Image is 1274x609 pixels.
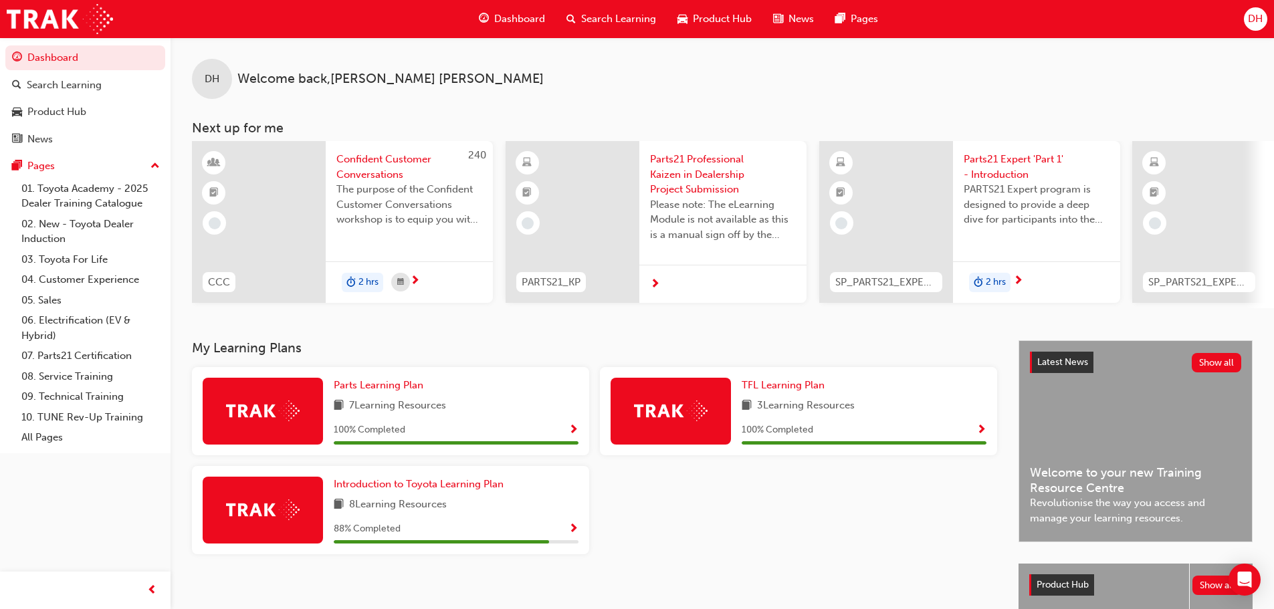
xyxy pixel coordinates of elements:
[16,310,165,346] a: 06. Electrification (EV & Hybrid)
[12,106,22,118] span: car-icon
[16,386,165,407] a: 09. Technical Training
[209,154,219,172] span: learningResourceType_INSTRUCTOR_LED-icon
[226,499,300,520] img: Trak
[16,269,165,290] a: 04. Customer Experience
[1037,579,1089,590] span: Product Hub
[226,400,300,421] img: Trak
[209,185,219,202] span: booktick-icon
[12,160,22,172] span: pages-icon
[237,72,544,87] span: Welcome back , [PERSON_NAME] [PERSON_NAME]
[1192,353,1242,372] button: Show all
[819,141,1120,303] a: SP_PARTS21_EXPERTP1_1223_ELParts21 Expert 'Part 1' - IntroductionPARTS21 Expert program is design...
[334,378,429,393] a: Parts Learning Plan
[5,154,165,178] button: Pages
[1248,11,1263,27] span: DH
[1192,576,1243,595] button: Show all
[667,5,762,33] a: car-iconProduct Hub
[16,366,165,387] a: 08. Service Training
[1149,217,1161,229] span: learningRecordVerb_NONE-icon
[788,11,814,27] span: News
[825,5,889,33] a: pages-iconPages
[757,398,855,414] span: 3 Learning Resources
[336,182,482,227] span: The purpose of the Confident Customer Conversations workshop is to equip you with tools to commun...
[192,141,493,303] a: 240CCCConfident Customer ConversationsThe purpose of the Confident Customer Conversations worksho...
[346,274,356,291] span: duration-icon
[835,11,845,27] span: pages-icon
[147,582,157,599] span: prev-icon
[976,424,986,437] span: Show Progress
[334,497,344,513] span: book-icon
[16,427,165,448] a: All Pages
[468,149,486,161] span: 240
[5,73,165,98] a: Search Learning
[1150,185,1159,202] span: booktick-icon
[397,274,404,291] span: calendar-icon
[334,379,423,391] span: Parts Learning Plan
[742,379,825,391] span: TFL Learning Plan
[964,152,1109,182] span: Parts21 Expert 'Part 1' - Introduction
[12,134,22,146] span: news-icon
[974,274,983,291] span: duration-icon
[205,72,219,87] span: DH
[742,378,830,393] a: TFL Learning Plan
[1030,495,1241,525] span: Revolutionise the way you access and manage your learning resources.
[1030,465,1241,495] span: Welcome to your new Training Resource Centre
[1029,574,1242,596] a: Product HubShow all
[16,407,165,428] a: 10. TUNE Rev-Up Training
[1148,275,1250,290] span: SP_PARTS21_EXPERTP2_1223_EL
[12,52,22,64] span: guage-icon
[7,4,113,34] img: Trak
[522,154,532,172] span: learningResourceType_ELEARNING-icon
[16,249,165,270] a: 03. Toyota For Life
[16,290,165,311] a: 05. Sales
[5,43,165,154] button: DashboardSearch LearningProduct HubNews
[1244,7,1267,31] button: DH
[349,398,446,414] span: 7 Learning Resources
[349,497,447,513] span: 8 Learning Resources
[27,132,53,147] div: News
[976,422,986,439] button: Show Progress
[522,217,534,229] span: learningRecordVerb_NONE-icon
[334,478,504,490] span: Introduction to Toyota Learning Plan
[494,11,545,27] span: Dashboard
[742,398,752,414] span: book-icon
[836,154,845,172] span: learningResourceType_ELEARNING-icon
[334,398,344,414] span: book-icon
[522,275,580,290] span: PARTS21_KP
[27,104,86,120] div: Product Hub
[522,185,532,202] span: booktick-icon
[851,11,878,27] span: Pages
[568,521,578,537] button: Show Progress
[27,158,55,174] div: Pages
[468,5,556,33] a: guage-iconDashboard
[334,477,509,492] a: Introduction to Toyota Learning Plan
[1229,564,1261,596] div: Open Intercom Messenger
[1150,154,1159,172] span: learningResourceType_ELEARNING-icon
[16,214,165,249] a: 02. New - Toyota Dealer Induction
[677,11,687,27] span: car-icon
[358,275,379,290] span: 2 hrs
[5,100,165,124] a: Product Hub
[742,422,813,438] span: 100 % Completed
[556,5,667,33] a: search-iconSearch Learning
[762,5,825,33] a: news-iconNews
[5,127,165,152] a: News
[12,80,21,92] span: search-icon
[566,11,576,27] span: search-icon
[16,346,165,366] a: 07. Parts21 Certification
[773,11,783,27] span: news-icon
[334,422,405,438] span: 100 % Completed
[836,185,845,202] span: booktick-icon
[568,523,578,535] span: Show Progress
[506,141,807,303] a: PARTS21_KPParts21 Professional Kaizen in Dealership Project SubmissionPlease note: The eLearning ...
[568,422,578,439] button: Show Progress
[1037,356,1088,368] span: Latest News
[1030,352,1241,373] a: Latest NewsShow all
[479,11,489,27] span: guage-icon
[208,275,230,290] span: CCC
[650,279,660,291] span: next-icon
[150,158,160,175] span: up-icon
[192,340,997,356] h3: My Learning Plans
[568,424,578,437] span: Show Progress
